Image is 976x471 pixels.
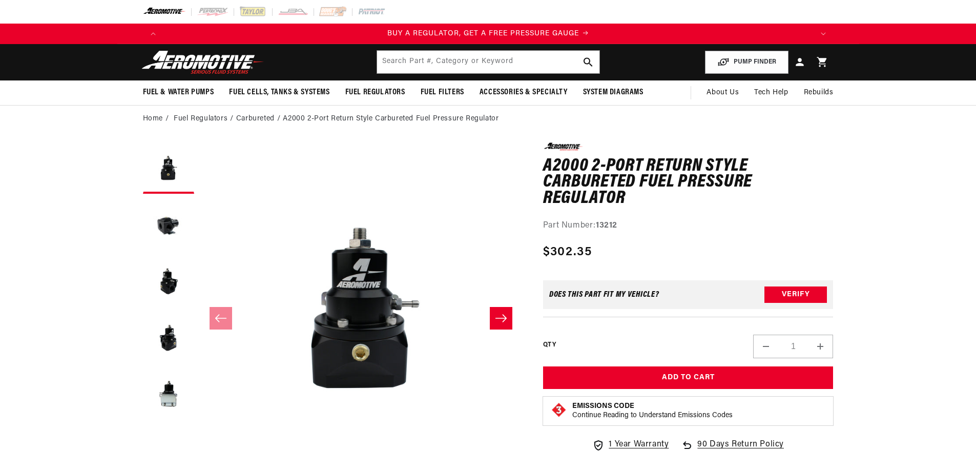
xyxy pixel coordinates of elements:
img: Emissions code [551,402,567,418]
button: Emissions CodeContinue Reading to Understand Emissions Codes [572,402,733,420]
span: Tech Help [754,87,788,98]
span: Fuel Cells, Tanks & Systems [229,87,329,98]
a: About Us [699,80,746,105]
button: Load image 5 in gallery view [143,368,194,419]
button: Slide left [210,307,232,330]
summary: Accessories & Specialty [472,80,575,105]
strong: 13212 [596,221,617,230]
summary: Fuel Cells, Tanks & Systems [221,80,337,105]
span: Accessories & Specialty [480,87,568,98]
span: 1 Year Warranty [609,438,669,452]
summary: Fuel Filters [413,80,472,105]
p: Continue Reading to Understand Emissions Codes [572,411,733,420]
span: $302.35 [543,243,592,261]
div: Announcement [163,28,813,39]
button: search button [577,51,599,73]
h1: A2000 2-Port Return Style Carbureted Fuel Pressure Regulator [543,158,834,207]
slideshow-component: Translation missing: en.sections.announcements.announcement_bar [117,24,859,44]
span: Fuel Regulators [345,87,405,98]
li: A2000 2-Port Return Style Carbureted Fuel Pressure Regulator [283,113,499,125]
summary: Fuel Regulators [338,80,413,105]
span: Fuel Filters [421,87,464,98]
nav: breadcrumbs [143,113,834,125]
button: Add to Cart [543,366,834,390]
label: QTY [543,341,556,350]
summary: Rebuilds [796,80,841,105]
button: Translation missing: en.sections.announcements.next_announcement [813,24,834,44]
summary: Tech Help [746,80,796,105]
a: Home [143,113,163,125]
button: Translation missing: en.sections.announcements.previous_announcement [143,24,163,44]
span: Rebuilds [804,87,834,98]
button: Verify [764,286,827,303]
div: Part Number: [543,219,834,233]
button: Slide right [490,307,512,330]
div: Does This part fit My vehicle? [549,291,659,299]
li: Carbureted [236,113,283,125]
a: BUY A REGULATOR, GET A FREE PRESSURE GAUGE [163,28,813,39]
summary: Fuel & Water Pumps [135,80,222,105]
div: 1 of 4 [163,28,813,39]
button: Load image 3 in gallery view [143,255,194,306]
button: Load image 1 in gallery view [143,142,194,194]
button: PUMP FINDER [705,51,788,74]
a: 90 Days Return Policy [681,438,784,462]
input: Search by Part Number, Category or Keyword [377,51,599,73]
span: Fuel & Water Pumps [143,87,214,98]
summary: System Diagrams [575,80,651,105]
button: Load image 4 in gallery view [143,312,194,363]
a: 1 Year Warranty [592,438,669,452]
strong: Emissions Code [572,402,634,410]
button: Load image 2 in gallery view [143,199,194,250]
li: Fuel Regulators [174,113,236,125]
span: BUY A REGULATOR, GET A FREE PRESSURE GAUGE [387,30,579,37]
span: 90 Days Return Policy [697,438,784,462]
span: About Us [707,89,739,96]
span: System Diagrams [583,87,643,98]
img: Aeromotive [139,50,267,74]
